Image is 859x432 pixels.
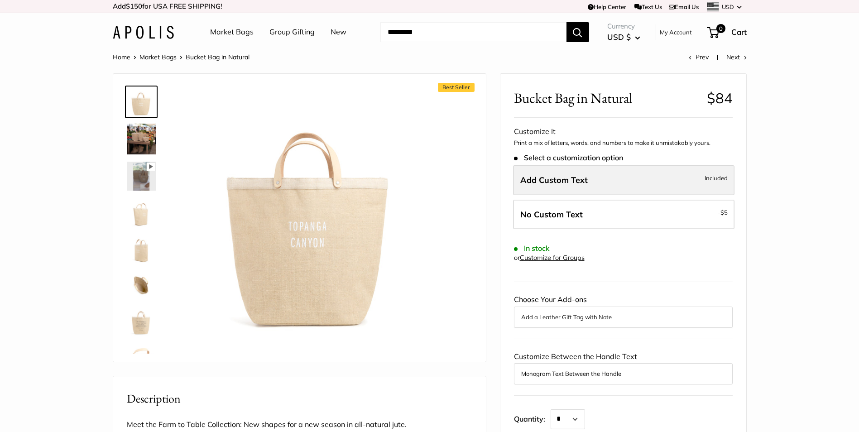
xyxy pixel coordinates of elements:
[634,3,662,10] a: Text Us
[520,209,583,220] span: No Custom Text
[186,87,436,337] img: Bucket Bag in Natural
[514,244,550,253] span: In stock
[113,53,130,61] a: Home
[689,53,709,61] a: Prev
[380,22,566,42] input: Search...
[669,3,699,10] a: Email Us
[705,173,728,183] span: Included
[514,350,733,384] div: Customize Between the Handle Text
[438,83,475,92] span: Best Seller
[521,368,725,379] button: Monogram Text Between the Handle
[607,30,640,44] button: USD $
[127,343,156,372] img: Bucket Bag in Natural
[127,270,156,299] img: Bucket Bag in Natural
[125,122,158,156] a: Bucket Bag in Natural
[125,196,158,229] a: Bucket Bag in Natural
[127,162,156,191] img: Bucket Bag in Natural
[718,207,728,218] span: -
[520,175,588,185] span: Add Custom Text
[566,22,589,42] button: Search
[7,398,97,425] iframe: Sign Up via Text for Offers
[520,254,585,262] a: Customize for Groups
[127,87,156,116] img: Bucket Bag in Natural
[210,25,254,39] a: Market Bags
[331,25,346,39] a: New
[514,90,700,106] span: Bucket Bag in Natural
[514,293,733,327] div: Choose Your Add-ons
[513,200,734,230] label: Leave Blank
[731,27,747,37] span: Cart
[607,20,640,33] span: Currency
[125,305,158,337] a: Bucket Bag in Natural
[113,51,250,63] nav: Breadcrumb
[125,232,158,265] a: Bucket Bag in Natural
[514,252,585,264] div: or
[126,2,142,10] span: $150
[127,390,472,408] h2: Description
[726,53,747,61] a: Next
[607,32,631,42] span: USD $
[521,312,725,322] button: Add a Leather Gift Tag with Note
[707,89,733,107] span: $84
[514,407,551,429] label: Quantity:
[125,269,158,301] a: Bucket Bag in Natural
[127,307,156,336] img: Bucket Bag in Natural
[125,341,158,374] a: Bucket Bag in Natural
[660,27,692,38] a: My Account
[720,209,728,216] span: $5
[127,124,156,154] img: Bucket Bag in Natural
[127,198,156,227] img: Bucket Bag in Natural
[127,234,156,263] img: Bucket Bag in Natural
[514,139,733,148] p: Print a mix of letters, words, and numbers to make it unmistakably yours.
[722,3,734,10] span: USD
[513,165,734,195] label: Add Custom Text
[139,53,177,61] a: Market Bags
[588,3,626,10] a: Help Center
[716,24,725,33] span: 0
[514,125,733,139] div: Customize It
[125,160,158,192] a: Bucket Bag in Natural
[708,25,747,39] a: 0 Cart
[186,53,250,61] span: Bucket Bag in Natural
[514,154,623,162] span: Select a customization option
[125,86,158,118] a: Bucket Bag in Natural
[269,25,315,39] a: Group Gifting
[113,26,174,39] img: Apolis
